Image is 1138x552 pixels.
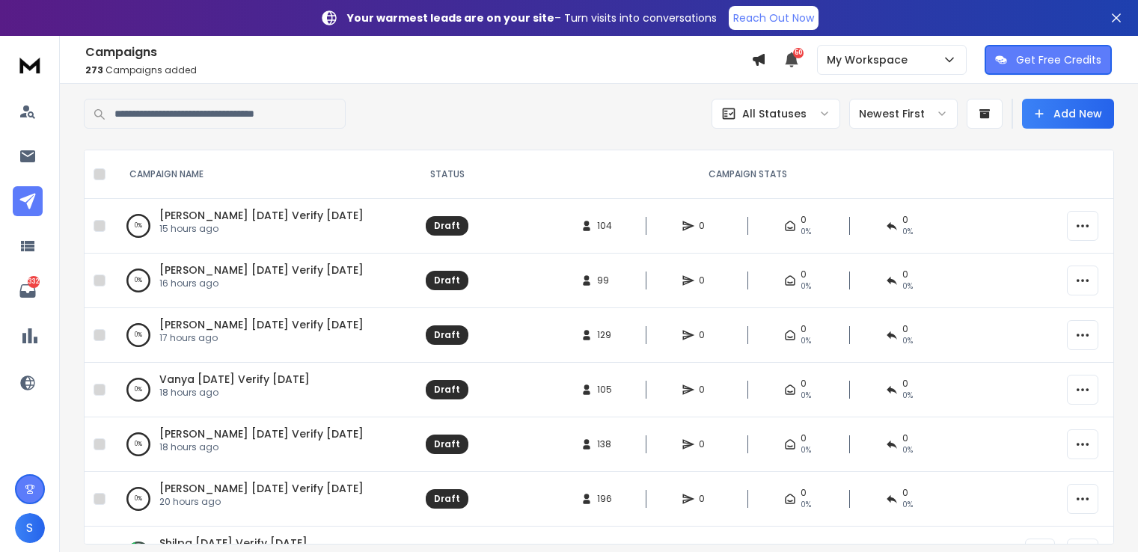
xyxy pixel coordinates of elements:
[159,426,364,441] a: [PERSON_NAME] [DATE] Verify [DATE]
[902,214,908,226] span: 0
[902,432,908,444] span: 0
[801,280,811,292] span: 0%
[597,275,612,286] span: 99
[801,487,807,499] span: 0
[902,323,908,335] span: 0
[597,493,612,505] span: 196
[801,214,807,226] span: 0
[793,48,804,58] span: 50
[801,269,807,280] span: 0
[1022,99,1114,129] button: Add New
[135,437,142,452] p: 0 %
[111,199,414,254] td: 0%[PERSON_NAME] [DATE] Verify [DATE]15 hours ago
[801,499,811,511] span: 0%
[15,513,45,543] button: S
[902,444,913,456] span: 0%
[902,335,913,347] span: 0%
[159,387,310,399] p: 18 hours ago
[159,481,364,496] a: [PERSON_NAME] [DATE] Verify [DATE]
[111,417,414,472] td: 0%[PERSON_NAME] [DATE] Verify [DATE]18 hours ago
[985,45,1112,75] button: Get Free Credits
[902,499,913,511] span: 0%
[801,378,807,390] span: 0
[434,438,460,450] div: Draft
[111,363,414,417] td: 0%Vanya [DATE] Verify [DATE]18 hours ago
[434,493,460,505] div: Draft
[849,99,958,129] button: Newest First
[699,220,714,232] span: 0
[159,277,364,289] p: 16 hours ago
[434,220,460,232] div: Draft
[159,208,364,223] a: [PERSON_NAME] [DATE] Verify [DATE]
[699,329,714,341] span: 0
[801,390,811,402] span: 0%
[434,329,460,341] div: Draft
[480,150,1016,199] th: CAMPAIGN STATS
[699,438,714,450] span: 0
[742,106,807,121] p: All Statuses
[902,390,913,402] span: 0%
[801,444,811,456] span: 0%
[159,372,310,387] a: Vanya [DATE] Verify [DATE]
[729,6,819,30] a: Reach Out Now
[414,150,480,199] th: STATUS
[135,382,142,397] p: 0 %
[801,432,807,444] span: 0
[801,335,811,347] span: 0%
[111,472,414,527] td: 0%[PERSON_NAME] [DATE] Verify [DATE]20 hours ago
[597,220,612,232] span: 104
[13,276,43,306] a: 332
[733,10,814,25] p: Reach Out Now
[159,536,308,551] a: Shilpa [DATE] Verify [DATE]
[135,491,142,506] p: 0 %
[347,10,717,25] p: – Turn visits into conversations
[434,384,460,396] div: Draft
[902,280,913,292] span: 0%
[111,254,414,308] td: 0%[PERSON_NAME] [DATE] Verify [DATE]16 hours ago
[902,487,908,499] span: 0
[902,226,913,238] span: 0%
[827,52,914,67] p: My Workspace
[159,332,364,344] p: 17 hours ago
[159,263,364,277] a: [PERSON_NAME] [DATE] Verify [DATE]
[135,328,142,343] p: 0 %
[434,275,460,286] div: Draft
[28,276,40,288] p: 332
[597,329,612,341] span: 129
[85,64,751,76] p: Campaigns added
[699,275,714,286] span: 0
[135,218,142,233] p: 0 %
[159,441,364,453] p: 18 hours ago
[159,223,364,235] p: 15 hours ago
[111,308,414,363] td: 0%[PERSON_NAME] [DATE] Verify [DATE]17 hours ago
[111,150,414,199] th: CAMPAIGN NAME
[159,496,364,508] p: 20 hours ago
[15,51,45,79] img: logo
[801,323,807,335] span: 0
[699,493,714,505] span: 0
[159,317,364,332] a: [PERSON_NAME] [DATE] Verify [DATE]
[1016,52,1101,67] p: Get Free Credits
[597,384,612,396] span: 105
[902,269,908,280] span: 0
[347,10,554,25] strong: Your warmest leads are on your site
[801,226,811,238] span: 0%
[902,378,908,390] span: 0
[699,384,714,396] span: 0
[85,64,103,76] span: 273
[85,43,751,61] h1: Campaigns
[597,438,612,450] span: 138
[135,273,142,288] p: 0 %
